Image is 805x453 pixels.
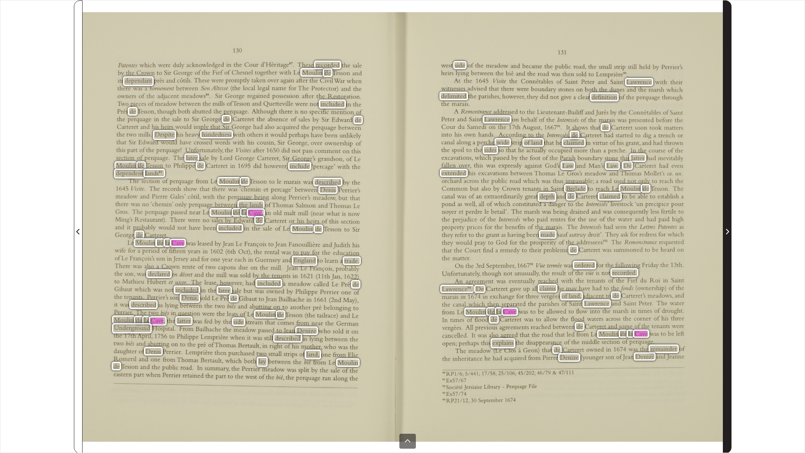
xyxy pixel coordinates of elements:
[118,71,123,76] span: by
[509,124,518,129] span: 17th
[522,125,540,131] span: August,
[461,108,489,114] span: Remomrance
[635,125,645,131] span: soon
[161,123,171,129] span: heirs
[611,124,631,131] span: Carteret
[265,132,268,137] span: it
[558,87,572,92] span: stones
[312,125,333,132] span: perquage
[279,69,289,75] span: with
[655,79,665,85] span: with
[184,117,188,122] span: to
[211,78,222,84] span: were
[595,109,606,116] span: jurés
[117,116,123,122] span: the
[289,85,295,90] span: for
[677,133,681,138] span: or
[341,85,349,91] span: and
[178,108,188,114] span: both
[486,62,505,68] span: meadow
[457,116,465,122] span: and
[173,62,182,68] span: duly
[627,79,671,86] span: [PERSON_NAME]
[476,78,487,84] span: 1645
[136,69,153,76] span: Crown
[118,85,129,91] span: there
[157,70,161,75] span: to
[296,77,306,83] span: after
[564,139,584,146] span: claimed
[650,124,660,130] span: took
[656,117,670,123] span: before
[614,64,623,70] span: strip
[501,85,512,91] span: there
[639,63,649,69] span: held
[558,50,565,55] span: 131
[546,117,553,122] span: the
[627,87,635,92] span: and
[441,131,450,137] span: into
[139,92,143,99] span: of
[476,63,482,68] span: the
[325,70,331,77] span: de
[332,116,375,123] span: [PERSON_NAME]
[662,94,680,101] span: through
[202,116,242,123] span: [PERSON_NAME]
[599,63,610,69] span: small
[257,116,263,122] span: the
[588,117,595,122] span: the
[531,86,555,93] span: boundary
[599,117,613,123] span: marais
[353,63,361,68] span: sale
[202,131,231,138] span: handedness
[454,108,457,114] span: A
[441,116,479,122] span: [PERSON_NAME]
[619,94,623,100] span: of
[192,108,210,114] span: abutted
[538,71,548,77] span: road
[498,124,504,129] span: the
[610,79,622,85] span: Saint
[581,79,619,85] span: [PERSON_NAME]
[467,123,483,129] span: Samedi
[164,70,170,75] span: Sir
[128,117,149,123] span: perquage
[585,86,595,92] span: both
[166,77,174,83] span: and
[357,109,361,115] span: of
[670,109,680,115] span: Saint
[301,124,308,130] span: the
[664,125,680,131] span: matters
[302,69,322,76] span: Moulin
[322,116,327,122] span: Sir
[179,100,198,106] span: between
[215,93,221,99] span: Sir
[471,70,491,76] span: between
[662,64,679,70] span: Perrier’s
[441,70,451,75] span: heirs
[331,109,352,115] span: mention
[310,101,317,107] span: not
[456,70,468,77] span: lying
[268,116,286,122] span: absence
[353,86,360,91] span: the
[295,101,305,107] span: were
[298,85,307,91] span: The
[616,132,630,138] span: started
[441,101,448,106] span: the
[496,70,502,75] span: the
[155,132,174,139] span: Despite
[174,70,214,76] span: [PERSON_NAME]
[138,131,180,137] span: [PERSON_NAME].
[557,117,577,122] span: Interessés
[511,63,519,69] span: and
[298,61,311,68] span: These
[252,109,274,115] span: Although
[527,109,533,114] span: the
[667,86,682,93] span: which
[489,86,497,91] span: that
[231,85,239,91] span: (the
[162,116,168,122] span: the
[265,123,273,129] span: also
[213,109,220,114] span: the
